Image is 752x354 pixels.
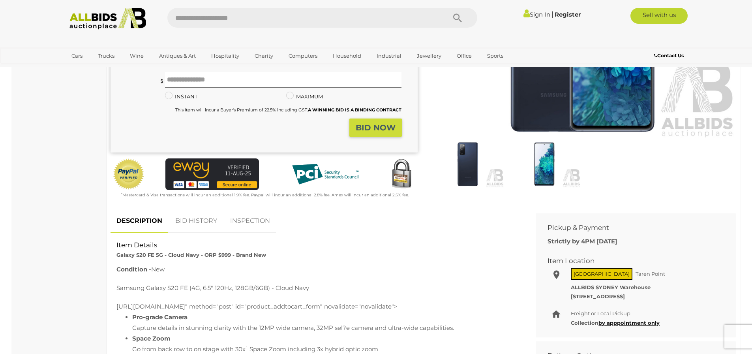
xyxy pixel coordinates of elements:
[132,335,171,342] strong: Space Zoom
[206,49,244,62] a: Hospitality
[634,269,667,279] span: Taren Point
[125,49,149,62] a: Wine
[93,49,120,62] a: Trucks
[328,49,366,62] a: Household
[66,49,88,62] a: Cars
[482,49,508,62] a: Sports
[154,49,201,62] a: Antiques & Art
[431,141,504,188] img: Galaxy S20 FE 5G - Cloud Navy - ORP $999 - Brand New
[116,264,518,275] p: New
[165,92,197,101] label: INSTANT
[548,257,713,265] h2: Item Location
[66,62,133,75] a: [GEOGRAPHIC_DATA]
[548,237,617,245] b: Strictly by 4PM [DATE]
[116,282,518,293] p: Samsung Galaxy S20 FE (4G, 6.5" 120Hz, 128GB/6GB) - Cloud Navy
[224,209,276,233] a: INSPECTION
[349,119,402,137] button: BID NOW
[283,49,323,62] a: Computers
[508,141,581,188] img: Galaxy S20 FE 5G - Cloud Navy - ORP $999 - Brand New
[630,8,688,24] a: Sell with us
[571,310,630,316] span: Freight or Local Pickup
[169,209,223,233] a: BID HISTORY
[116,265,151,273] b: Condition -
[571,284,651,290] strong: ALLBIDS SYDNEY Warehouse
[371,49,407,62] a: Industrial
[175,107,401,113] small: This Item will incur a Buyer's Premium of 22.5% including GST.
[386,158,417,190] img: Secured by Rapid SSL
[356,123,396,132] strong: BID NOW
[65,8,151,30] img: Allbids.com.au
[111,209,168,233] a: DESCRIPTION
[598,320,660,326] a: by apppointment only
[165,158,259,190] img: eWAY Payment Gateway
[452,49,477,62] a: Office
[132,312,518,333] li: Capture details in stunning clarity with the 12MP wide camera, 32MP sel?e camera and ultra-wide c...
[308,107,401,113] b: A WINNING BID IS A BINDING CONTRACT
[286,92,323,101] label: MAXIMUM
[121,192,409,198] small: Mastercard & Visa transactions will incur an additional 1.9% fee. Paypal will incur an additional...
[571,268,632,280] span: [GEOGRAPHIC_DATA]
[286,158,365,190] img: PCI DSS compliant
[548,224,713,232] h2: Pickup & Payment
[654,51,686,60] a: Contact Us
[438,8,477,28] button: Search
[654,53,684,58] b: Contact Us
[116,252,266,258] strong: Galaxy S20 FE 5G - Cloud Navy - ORP $999 - Brand New
[523,11,550,18] a: Sign In
[132,313,188,321] strong: Pro-grade Camera
[555,11,581,18] a: Register
[571,293,625,299] strong: [STREET_ADDRESS]
[412,49,446,62] a: Jewellery
[551,10,553,19] span: |
[571,320,660,326] b: Collection
[113,158,145,190] img: Official PayPal Seal
[249,49,278,62] a: Charity
[116,241,518,249] h2: Item Details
